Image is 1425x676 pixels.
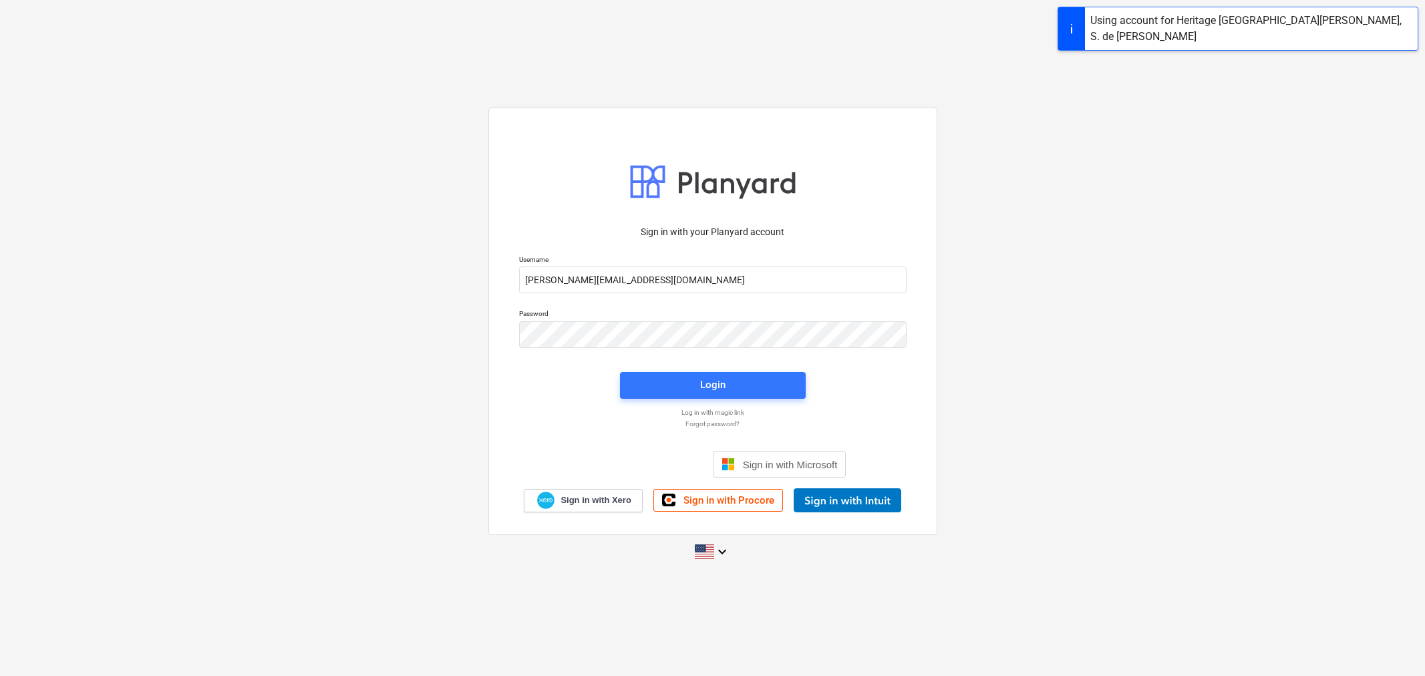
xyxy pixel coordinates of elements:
[1090,13,1412,45] div: Using account for Heritage [GEOGRAPHIC_DATA][PERSON_NAME], S. de [PERSON_NAME]
[519,309,907,321] p: Password
[519,267,907,293] input: Username
[743,459,838,470] span: Sign in with Microsoft
[512,419,913,428] a: Forgot password?
[700,376,726,393] div: Login
[714,544,730,560] i: keyboard_arrow_down
[519,225,907,239] p: Sign in with your Planyard account
[683,494,774,506] span: Sign in with Procore
[519,255,907,267] p: Username
[561,494,631,506] span: Sign in with Xero
[537,492,555,510] img: Xero logo
[512,408,913,417] a: Log in with magic link
[722,458,735,471] img: Microsoft logo
[620,372,806,399] button: Login
[653,489,783,512] a: Sign in with Procore
[524,489,643,512] a: Sign in with Xero
[573,450,709,479] iframe: Sign in with Google Button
